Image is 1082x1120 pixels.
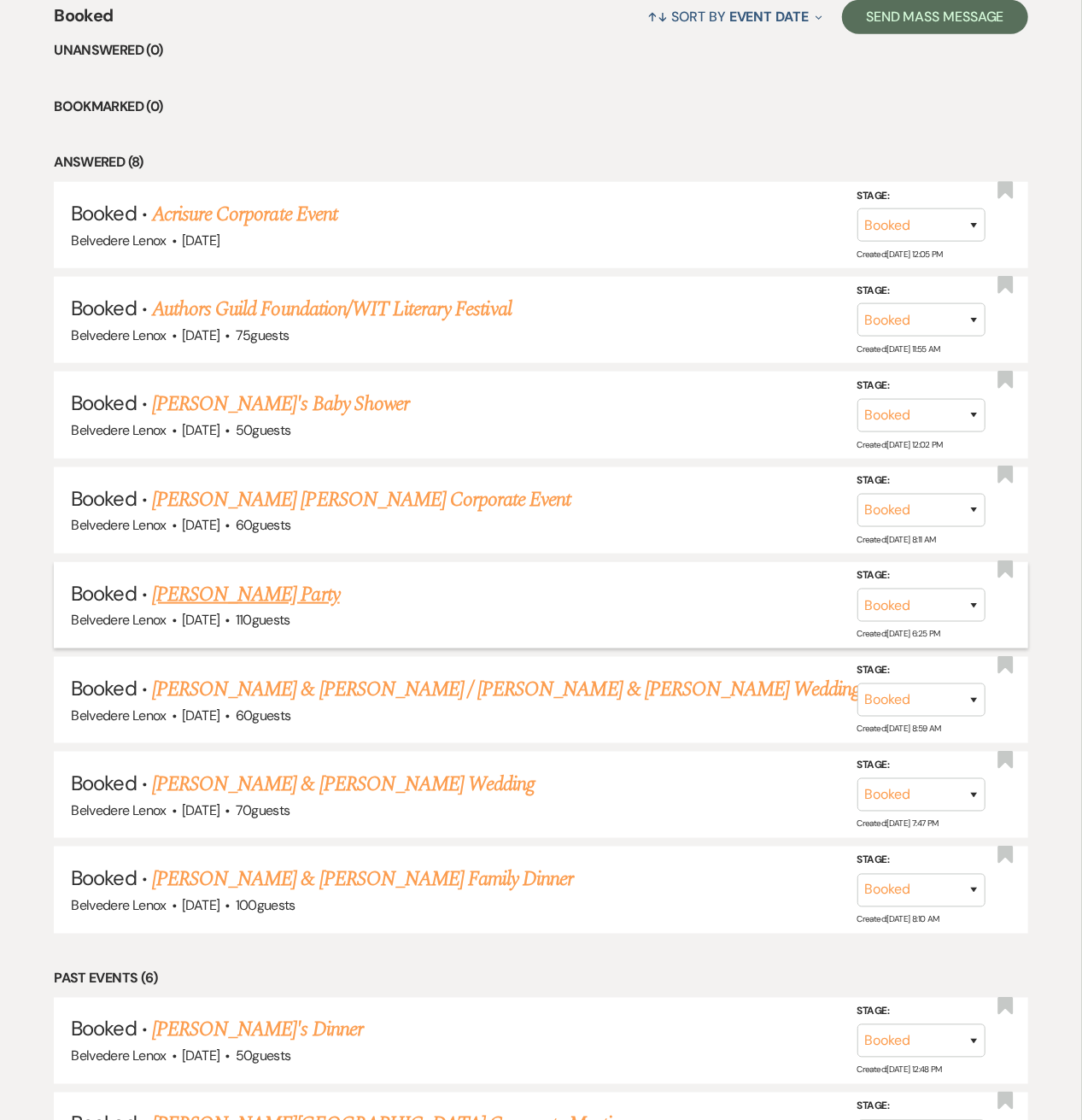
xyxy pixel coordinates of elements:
[152,769,535,800] a: [PERSON_NAME] & [PERSON_NAME] Wedding
[71,295,136,321] span: Booked
[857,249,943,260] span: Created: [DATE] 12:05 PM
[71,770,136,796] span: Booked
[182,707,219,724] span: [DATE]
[71,390,136,416] span: Booked
[71,485,136,512] span: Booked
[152,199,337,230] a: Acrisure Corporate Event
[71,1047,166,1065] span: Belvedere Lenox
[54,96,1027,118] li: Bookmarked (0)
[857,818,939,830] span: Created: [DATE] 7:47 PM
[236,707,291,724] span: 60 guests
[71,200,136,226] span: Booked
[236,896,295,914] span: 100 guests
[152,579,340,610] a: [PERSON_NAME] Party
[857,852,985,871] label: Stage:
[152,389,409,419] a: [PERSON_NAME]'s Baby Shower
[857,343,940,355] span: Created: [DATE] 11:55 AM
[54,968,1027,990] li: Past Events (6)
[152,1015,363,1046] a: [PERSON_NAME]'s Dinner
[857,1098,985,1117] label: Stage:
[152,294,512,325] a: Authors Guild Foundation/WIT Literary Festival
[71,896,166,914] span: Belvedere Lenox
[71,232,166,249] span: Belvedere Lenox
[54,151,1027,173] li: Answered (8)
[857,913,939,924] span: Created: [DATE] 8:10 AM
[857,1003,985,1022] label: Stage:
[71,675,136,701] span: Booked
[182,611,219,629] span: [DATE]
[236,516,291,534] span: 60 guests
[182,801,219,819] span: [DATE]
[152,484,571,515] a: [PERSON_NAME] [PERSON_NAME] Corporate Event
[54,3,113,39] span: Booked
[236,1047,291,1065] span: 50 guests
[71,516,166,534] span: Belvedere Lenox
[236,611,290,629] span: 110 guests
[857,566,985,585] label: Stage:
[182,1047,219,1065] span: [DATE]
[182,326,219,344] span: [DATE]
[857,472,985,490] label: Stage:
[71,707,166,724] span: Belvedere Lenox
[152,864,574,894] a: [PERSON_NAME] & [PERSON_NAME] Family Dinner
[857,662,985,681] label: Stage:
[236,326,290,344] span: 75 guests
[857,1064,942,1076] span: Created: [DATE] 12:48 PM
[71,421,166,439] span: Belvedere Lenox
[857,724,941,735] span: Created: [DATE] 8:59 AM
[71,801,166,819] span: Belvedere Lenox
[182,421,219,439] span: [DATE]
[857,534,936,545] span: Created: [DATE] 8:11 AM
[71,580,136,607] span: Booked
[857,629,940,640] span: Created: [DATE] 6:25 PM
[54,39,1027,62] li: Unanswered (0)
[182,896,219,914] span: [DATE]
[182,232,219,249] span: [DATE]
[236,801,290,819] span: 70 guests
[857,187,985,206] label: Stage:
[857,377,985,396] label: Stage:
[71,1016,136,1042] span: Booked
[857,439,943,450] span: Created: [DATE] 12:02 PM
[182,516,219,534] span: [DATE]
[857,282,985,301] label: Stage:
[152,674,861,705] a: [PERSON_NAME] & [PERSON_NAME] / [PERSON_NAME] & [PERSON_NAME] Wedding
[648,8,669,26] span: ↑↓
[71,326,166,344] span: Belvedere Lenox
[729,8,809,26] span: Event Date
[857,757,985,776] label: Stage:
[236,421,291,439] span: 50 guests
[71,865,136,891] span: Booked
[71,611,166,629] span: Belvedere Lenox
